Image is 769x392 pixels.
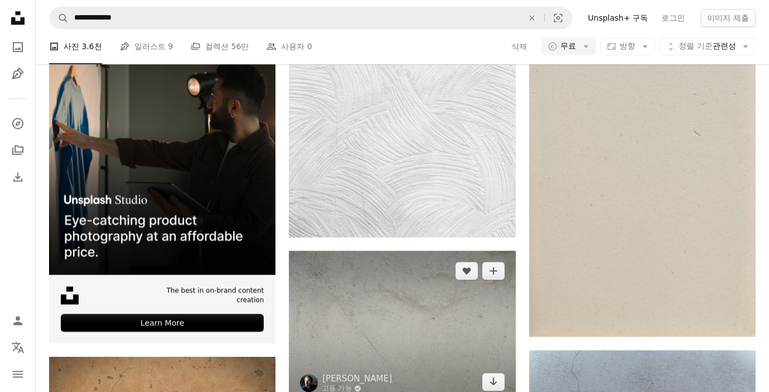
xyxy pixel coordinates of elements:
[7,336,29,358] button: 언어
[660,38,756,56] button: 정렬 기준관련성
[7,7,29,31] a: 홈 — Unsplash
[520,7,544,28] button: 삭제
[191,29,249,65] a: 컬렉션 56만
[289,62,515,72] a: 회색 콘크리트 표면
[529,171,756,181] a: 검은 그림자가 있는 흰색 벽 페인트
[49,7,572,29] form: 사이트 전체에서 이미지 찾기
[267,29,312,65] a: 사용자 0
[655,9,692,27] a: 로그인
[620,42,636,51] span: 방향
[231,41,249,53] span: 56만
[168,41,173,53] span: 9
[7,309,29,332] a: 로그인 / 가입
[300,374,318,392] img: Wesley Tingey의 프로필로 이동
[289,321,515,331] a: 갈색 모래 위에 서 있는 검은 신발을 신은 사람
[679,42,713,51] span: 정렬 기준
[7,112,29,135] a: 탐색
[581,9,655,27] a: Unsplash+ 구독
[529,16,756,337] img: 검은 그림자가 있는 흰색 벽 페인트
[541,38,596,56] button: 무료
[49,48,275,275] img: file-1715714098234-25b8b4e9d8faimage
[7,139,29,161] a: 컬렉션
[456,262,478,280] button: 좋아요
[50,7,69,28] button: Unsplash 검색
[49,48,275,343] a: The best in on-brand content creationLearn More
[7,363,29,385] button: 메뉴
[61,286,79,304] img: file-1631678316303-ed18b8b5cb9cimage
[322,373,392,384] a: [PERSON_NAME]
[7,36,29,58] a: 사진
[61,314,264,332] div: Learn More
[601,38,655,56] button: 방향
[7,63,29,85] a: 일러스트
[482,373,505,391] a: 다운로드
[7,166,29,188] a: 다운로드 내역
[511,38,528,56] button: 삭제
[482,262,505,280] button: 컬렉션에 추가
[307,41,312,53] span: 0
[561,41,577,52] span: 무료
[141,286,264,305] span: The best in on-brand content creation
[679,41,736,52] span: 관련성
[120,29,173,65] a: 일러스트 9
[701,9,756,27] button: 이미지 제출
[545,7,572,28] button: 시각적 검색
